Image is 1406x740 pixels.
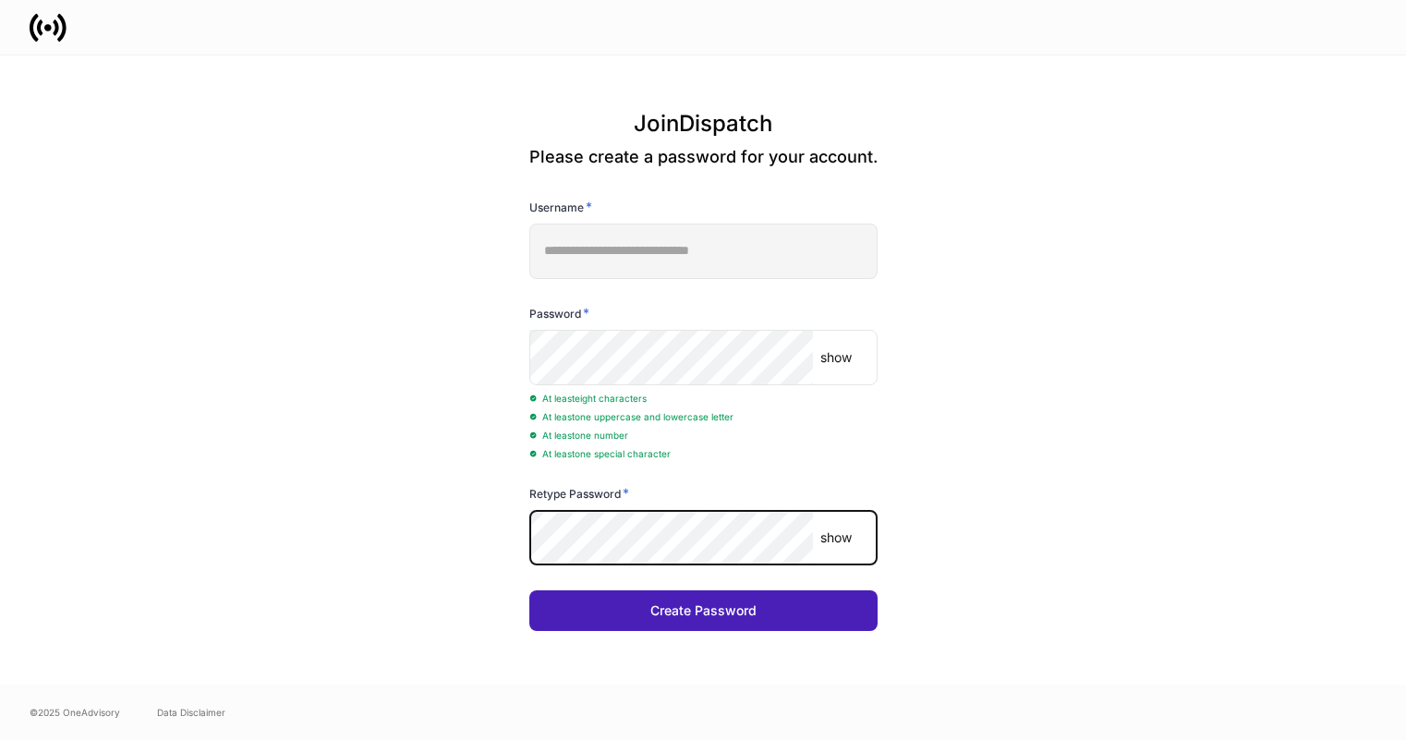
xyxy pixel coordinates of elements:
[529,430,628,441] span: At least one number
[529,393,647,404] span: At least eight characters
[157,705,225,720] a: Data Disclaimer
[30,705,120,720] span: © 2025 OneAdvisory
[529,590,878,631] button: Create Password
[650,601,757,620] div: Create Password
[820,528,852,547] p: show
[820,348,852,367] p: show
[529,304,589,322] h6: Password
[529,109,878,146] h3: Join Dispatch
[529,411,733,422] span: At least one uppercase and lowercase letter
[529,448,671,459] span: At least one special character
[529,484,629,503] h6: Retype Password
[529,198,592,216] h6: Username
[529,146,878,168] p: Please create a password for your account.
